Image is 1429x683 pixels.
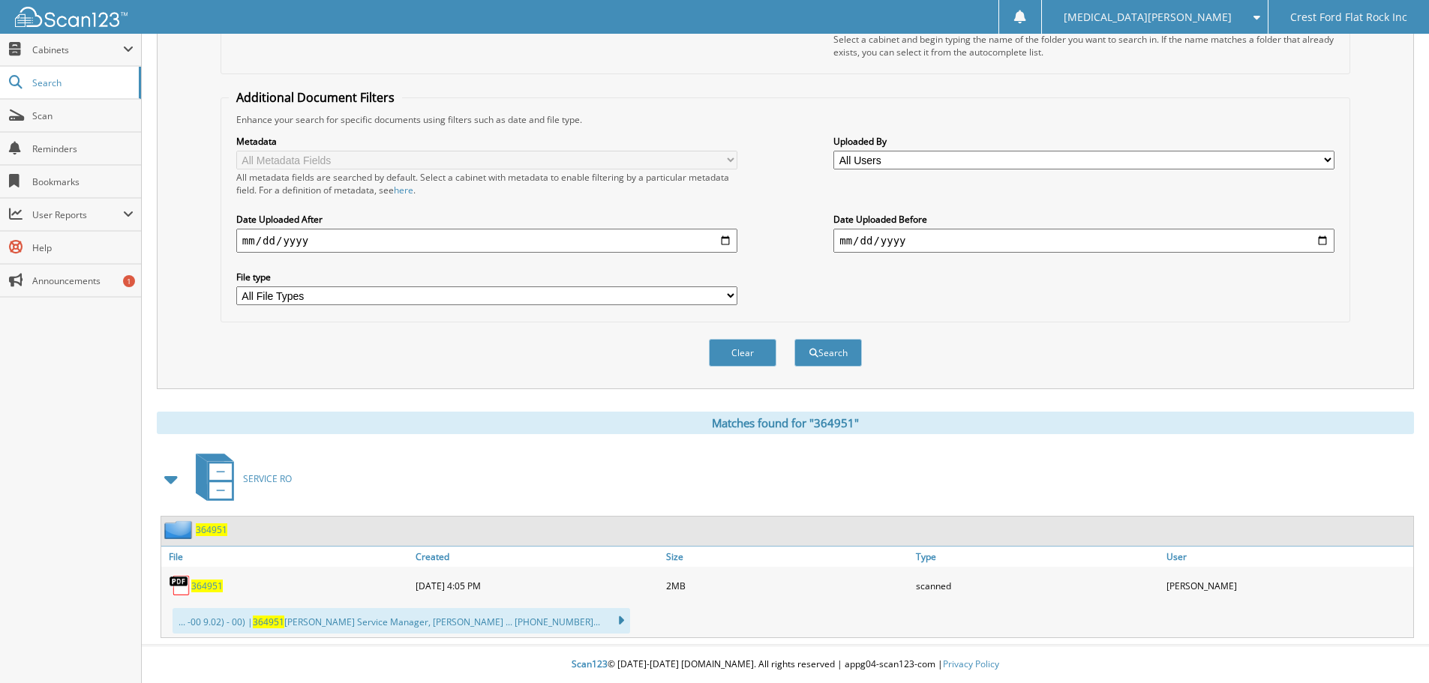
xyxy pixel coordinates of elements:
span: Cabinets [32,43,123,56]
img: PDF.png [169,574,191,597]
img: scan123-logo-white.svg [15,7,128,27]
button: Search [794,339,862,367]
div: ... -00 9.02) - 00) | [PERSON_NAME] Service Manager, [PERSON_NAME] ... [PHONE_NUMBER]... [173,608,630,634]
div: © [DATE]-[DATE] [DOMAIN_NAME]. All rights reserved | appg04-scan123-com | [142,646,1429,683]
a: Size [662,547,913,567]
div: Enhance your search for specific documents using filters such as date and file type. [229,113,1342,126]
a: User [1163,547,1413,567]
span: [MEDICAL_DATA][PERSON_NAME] [1064,13,1232,22]
div: scanned [912,571,1163,601]
label: File type [236,271,737,283]
legend: Additional Document Filters [229,89,402,106]
input: start [236,229,737,253]
span: Scan [32,109,134,122]
span: Help [32,241,134,254]
label: Uploaded By [833,135,1334,148]
a: 364951 [191,580,223,592]
label: Metadata [236,135,737,148]
a: Type [912,547,1163,567]
span: Search [32,76,131,89]
a: here [394,184,413,196]
div: 1 [123,275,135,287]
span: 364951 [253,616,284,628]
div: Matches found for "364951" [157,412,1414,434]
label: Date Uploaded After [236,213,737,226]
a: File [161,547,412,567]
span: Reminders [32,142,134,155]
span: SERVICE RO [243,472,292,485]
div: 2MB [662,571,913,601]
input: end [833,229,1334,253]
span: Crest Ford Flat Rock Inc [1290,13,1407,22]
div: All metadata fields are searched by default. Select a cabinet with metadata to enable filtering b... [236,171,737,196]
div: Select a cabinet and begin typing the name of the folder you want to search in. If the name match... [833,33,1334,58]
a: SERVICE RO [187,449,292,508]
span: Scan123 [572,658,608,670]
a: Created [412,547,662,567]
div: [DATE] 4:05 PM [412,571,662,601]
span: User Reports [32,208,123,221]
a: Privacy Policy [943,658,999,670]
div: [PERSON_NAME] [1163,571,1413,601]
span: Announcements [32,274,134,287]
button: Clear [709,339,776,367]
span: Bookmarks [32,175,134,188]
label: Date Uploaded Before [833,213,1334,226]
a: 364951 [196,523,227,536]
img: folder2.png [164,520,196,539]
